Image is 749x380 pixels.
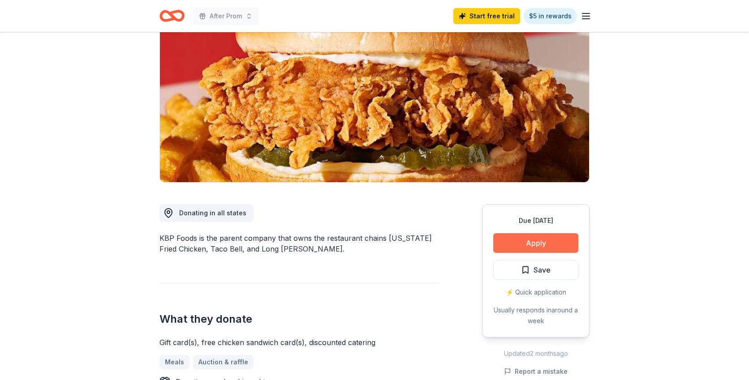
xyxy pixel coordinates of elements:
[159,5,185,26] a: Home
[482,348,590,359] div: Updated 2 months ago
[493,260,578,280] button: Save
[179,209,246,217] span: Donating in all states
[159,337,439,348] div: Gift card(s), free chicken sandwich card(s), discounted catering
[453,8,520,24] a: Start free trial
[493,287,578,298] div: ⚡️ Quick application
[193,355,254,369] a: Auction & raffle
[493,305,578,326] div: Usually responds in around a week
[159,355,189,369] a: Meals
[534,264,551,276] span: Save
[524,8,577,24] a: $5 in rewards
[493,215,578,226] div: Due [DATE]
[192,7,260,25] button: After Prom
[210,11,242,21] span: After Prom
[159,312,439,326] h2: What they donate
[159,233,439,254] div: KBP Foods is the parent company that owns the restaurant chains [US_STATE] Fried Chicken, Taco Be...
[493,233,578,253] button: Apply
[160,11,589,182] img: Image for KBP Foods
[504,366,568,377] button: Report a mistake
